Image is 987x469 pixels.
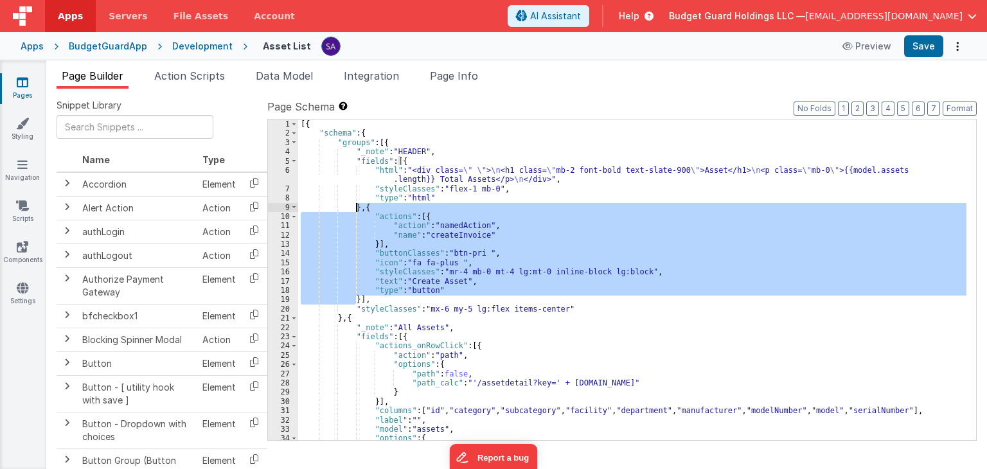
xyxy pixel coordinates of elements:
[197,172,241,197] td: Element
[268,378,298,387] div: 28
[838,102,849,116] button: 1
[268,267,298,276] div: 16
[109,10,147,22] span: Servers
[268,119,298,128] div: 1
[268,203,298,212] div: 9
[268,295,298,304] div: 19
[268,314,298,323] div: 21
[268,397,298,406] div: 30
[77,243,197,267] td: authLogout
[530,10,581,22] span: AI Assistant
[430,69,478,82] span: Page Info
[77,351,197,375] td: Button
[77,220,197,243] td: authLogin
[669,10,977,22] button: Budget Guard Holdings LLC — [EMAIL_ADDRESS][DOMAIN_NAME]
[268,369,298,378] div: 27
[268,277,298,286] div: 17
[268,416,298,425] div: 32
[866,102,879,116] button: 3
[77,328,197,351] td: Blocking Spinner Modal
[21,40,44,53] div: Apps
[58,10,83,22] span: Apps
[77,375,197,412] td: Button - [ utility hook with save ]
[851,102,864,116] button: 2
[268,286,298,295] div: 18
[268,351,298,360] div: 25
[82,154,110,165] span: Name
[268,212,298,221] div: 10
[62,69,123,82] span: Page Builder
[197,375,241,412] td: Element
[268,184,298,193] div: 7
[172,40,233,53] div: Development
[268,221,298,230] div: 11
[57,115,213,139] input: Search Snippets ...
[268,305,298,314] div: 20
[344,69,399,82] span: Integration
[57,99,121,112] span: Snippet Library
[77,196,197,220] td: Alert Action
[268,425,298,434] div: 33
[268,387,298,396] div: 29
[77,412,197,448] td: Button - Dropdown with choices
[948,37,966,55] button: Options
[77,267,197,304] td: Authorize Payment Gateway
[805,10,963,22] span: [EMAIL_ADDRESS][DOMAIN_NAME]
[268,240,298,249] div: 13
[268,406,298,415] div: 31
[268,249,298,258] div: 14
[267,99,335,114] span: Page Schema
[256,69,313,82] span: Data Model
[77,304,197,328] td: bfcheckbox1
[202,154,225,165] span: Type
[268,128,298,137] div: 2
[268,341,298,350] div: 24
[268,138,298,147] div: 3
[268,434,298,443] div: 34
[794,102,835,116] button: No Folds
[943,102,977,116] button: Format
[197,196,241,220] td: Action
[912,102,925,116] button: 6
[268,258,298,267] div: 15
[268,166,298,184] div: 6
[197,267,241,304] td: Element
[669,10,805,22] span: Budget Guard Holdings LLC —
[197,304,241,328] td: Element
[69,40,147,53] div: BudgetGuardApp
[268,147,298,156] div: 4
[197,412,241,448] td: Element
[904,35,943,57] button: Save
[197,243,241,267] td: Action
[619,10,639,22] span: Help
[197,328,241,351] td: Action
[322,37,340,55] img: 79293985458095ca2ac202dc7eb50dda
[154,69,225,82] span: Action Scripts
[268,323,298,332] div: 22
[268,157,298,166] div: 5
[263,41,311,51] h4: Asset List
[897,102,909,116] button: 5
[835,36,899,57] button: Preview
[77,172,197,197] td: Accordion
[197,220,241,243] td: Action
[173,10,229,22] span: File Assets
[927,102,940,116] button: 7
[268,193,298,202] div: 8
[268,332,298,341] div: 23
[197,351,241,375] td: Element
[268,360,298,369] div: 26
[882,102,894,116] button: 4
[508,5,589,27] button: AI Assistant
[268,231,298,240] div: 12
